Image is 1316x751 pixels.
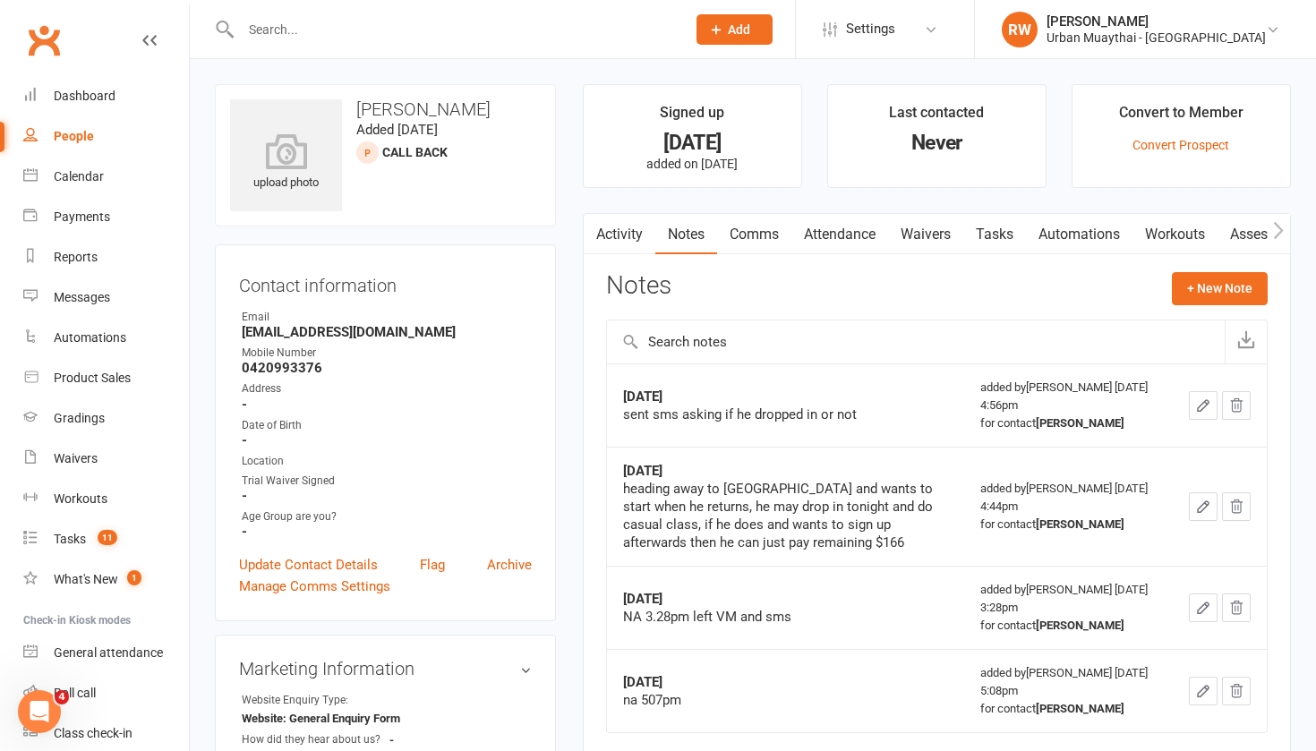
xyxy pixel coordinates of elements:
div: Automations [54,330,126,345]
a: Tasks [963,214,1026,255]
input: Search... [235,17,673,42]
strong: [PERSON_NAME] [1036,416,1124,430]
a: Dashboard [23,76,189,116]
button: + New Note [1172,272,1268,304]
a: Convert Prospect [1132,138,1229,152]
div: Urban Muaythai - [GEOGRAPHIC_DATA] [1047,30,1266,46]
strong: Website: General Enquiry Form [242,712,400,725]
div: Convert to Member [1119,101,1243,133]
strong: - [242,397,532,413]
h3: Notes [606,272,671,304]
span: Settings [846,9,895,49]
a: Notes [655,214,717,255]
div: NA 3.28pm left VM and sms [623,608,948,626]
h3: [PERSON_NAME] [230,99,541,119]
div: Date of Birth [242,417,532,434]
div: People [54,129,94,143]
div: Messages [54,290,110,304]
time: Added [DATE] [356,122,438,138]
div: [DATE] [600,133,785,152]
strong: [PERSON_NAME] [1036,517,1124,531]
a: Manage Comms Settings [239,576,390,597]
a: Attendance [791,214,888,255]
a: General attendance kiosk mode [23,633,189,673]
div: Dashboard [54,89,115,103]
div: Last contacted [889,101,984,133]
div: for contact [980,617,1157,635]
h3: Contact information [239,269,532,295]
strong: - [242,432,532,448]
div: na 507pm [623,691,948,709]
strong: [EMAIL_ADDRESS][DOMAIN_NAME] [242,324,532,340]
a: What's New1 [23,559,189,600]
button: Add [696,14,773,45]
div: sent sms asking if he dropped in or not [623,405,948,423]
div: for contact [980,414,1157,432]
span: Add [728,22,750,37]
div: Product Sales [54,371,131,385]
div: Age Group are you? [242,508,532,525]
strong: [PERSON_NAME] [1036,702,1124,715]
div: heading away to [GEOGRAPHIC_DATA] and wants to start when he returns, he may drop in tonight and ... [623,480,948,551]
h3: Marketing Information [239,659,532,678]
strong: 0420993376 [242,360,532,376]
a: Tasks 11 [23,519,189,559]
div: added by [PERSON_NAME] [DATE] 3:28pm [980,581,1157,635]
span: Call Back [382,145,448,159]
div: Website Enquiry Type: [242,692,389,709]
a: Archive [487,554,532,576]
a: Gradings [23,398,189,439]
a: Roll call [23,673,189,713]
div: added by [PERSON_NAME] [DATE] 4:44pm [980,480,1157,533]
div: Location [242,453,532,470]
a: Update Contact Details [239,554,378,576]
a: People [23,116,189,157]
a: Automations [23,318,189,358]
div: Waivers [54,451,98,465]
div: Trial Waiver Signed [242,473,532,490]
div: for contact [980,700,1157,718]
div: What's New [54,572,118,586]
strong: [DATE] [623,463,662,479]
input: Search notes [607,320,1225,363]
div: Class check-in [54,726,132,740]
div: Workouts [54,491,107,506]
a: Flag [420,554,445,576]
a: Waivers [23,439,189,479]
a: Automations [1026,214,1132,255]
a: Workouts [1132,214,1218,255]
strong: [DATE] [623,388,662,405]
strong: - [242,524,532,540]
a: Clubworx [21,18,66,63]
div: Payments [54,209,110,224]
div: Email [242,309,532,326]
a: Messages [23,277,189,318]
div: Mobile Number [242,345,532,362]
strong: [PERSON_NAME] [1036,619,1124,632]
div: upload photo [230,133,342,192]
strong: [DATE] [623,674,662,690]
strong: - [242,488,532,504]
p: added on [DATE] [600,157,785,171]
div: Signed up [660,101,724,133]
div: added by [PERSON_NAME] [DATE] 4:56pm [980,379,1157,432]
a: Product Sales [23,358,189,398]
div: [PERSON_NAME] [1047,13,1266,30]
div: Calendar [54,169,104,183]
div: Gradings [54,411,105,425]
a: Calendar [23,157,189,197]
span: 1 [127,570,141,585]
iframe: Intercom live chat [18,690,61,733]
div: Address [242,380,532,397]
div: General attendance [54,645,163,660]
div: RW [1002,12,1038,47]
div: Tasks [54,532,86,546]
div: How did they hear about us? [242,731,389,748]
strong: [DATE] [623,591,662,607]
span: 4 [55,690,69,704]
div: Never [844,133,1030,152]
a: Workouts [23,479,189,519]
div: Reports [54,250,98,264]
a: Activity [584,214,655,255]
a: Waivers [888,214,963,255]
